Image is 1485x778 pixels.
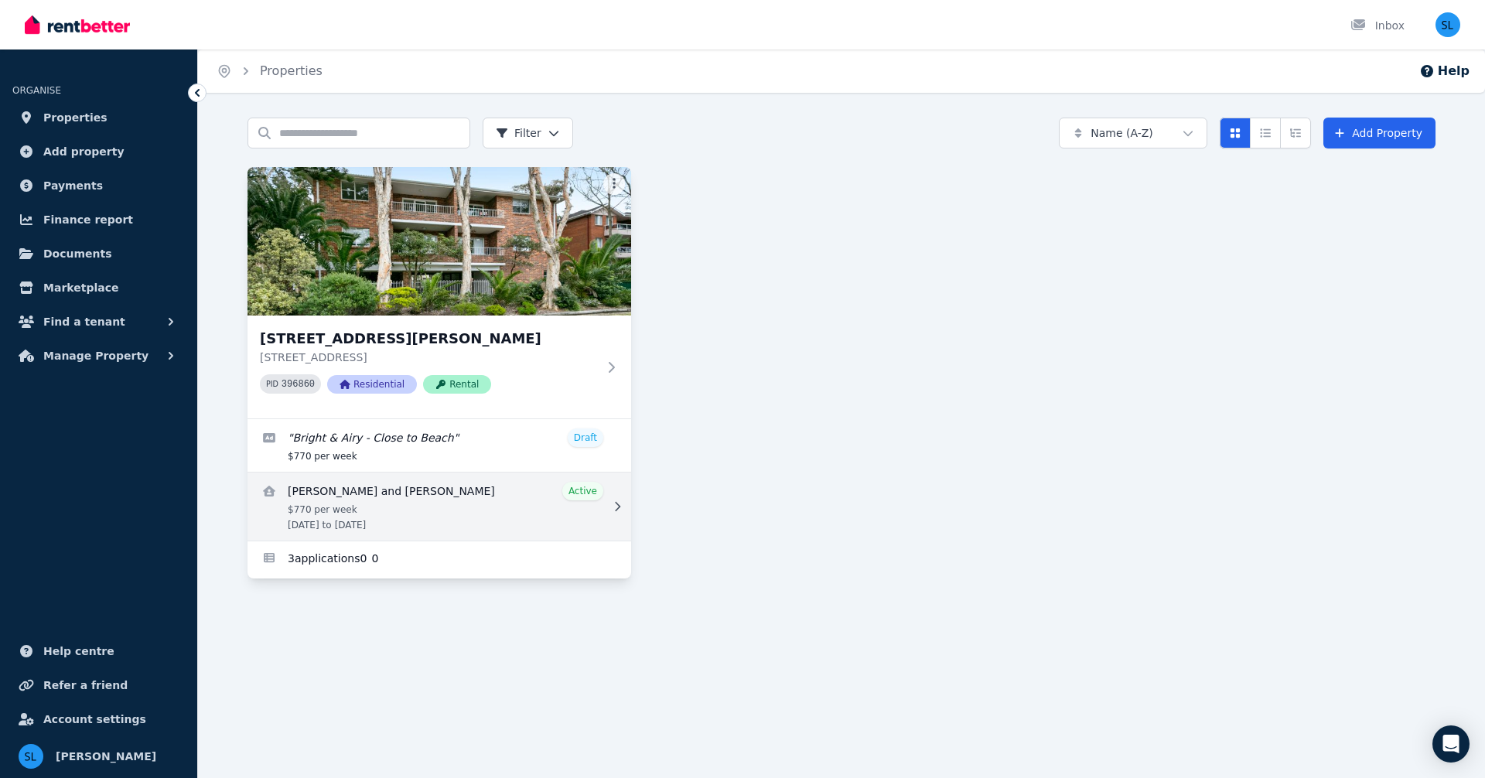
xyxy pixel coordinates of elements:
span: [PERSON_NAME] [56,747,156,766]
a: Help centre [12,636,185,667]
button: More options [603,173,625,195]
a: Refer a friend [12,670,185,701]
button: Card view [1220,118,1251,148]
span: Marketplace [43,278,118,297]
button: Help [1419,62,1470,80]
span: Residential [327,375,417,394]
span: Payments [43,176,103,195]
span: Manage Property [43,346,148,365]
button: Expanded list view [1280,118,1311,148]
img: RentBetter [25,13,130,36]
a: Unit 5, 77-79 Elouera Rd, Cronulla[STREET_ADDRESS][PERSON_NAME][STREET_ADDRESS]PID 396860Resident... [247,167,631,418]
img: Steve Langton [19,744,43,769]
a: Payments [12,170,185,201]
code: 396860 [282,379,315,390]
small: PID [266,380,278,388]
button: Compact list view [1250,118,1281,148]
a: Properties [260,63,323,78]
span: Refer a friend [43,676,128,694]
p: [STREET_ADDRESS] [260,350,597,365]
span: Name (A-Z) [1091,125,1153,141]
a: View details for Brooke Barclay and Phoebe Chambers [247,473,631,541]
img: Unit 5, 77-79 Elouera Rd, Cronulla [247,167,631,316]
a: Edit listing: Bright & Airy - Close to Beach [247,419,631,472]
button: Name (A-Z) [1059,118,1207,148]
button: Filter [483,118,573,148]
a: Finance report [12,204,185,235]
span: Find a tenant [43,312,125,331]
a: Account settings [12,704,185,735]
span: Account settings [43,710,146,729]
div: Open Intercom Messenger [1432,725,1470,763]
img: Steve Langton [1435,12,1460,37]
a: Add property [12,136,185,167]
span: Finance report [43,210,133,229]
h3: [STREET_ADDRESS][PERSON_NAME] [260,328,597,350]
nav: Breadcrumb [198,49,341,93]
span: ORGANISE [12,85,61,96]
span: Rental [423,375,491,394]
span: Add property [43,142,125,161]
span: Filter [496,125,541,141]
a: Add Property [1323,118,1435,148]
span: Help centre [43,642,114,660]
a: Marketplace [12,272,185,303]
span: Properties [43,108,108,127]
div: View options [1220,118,1311,148]
a: Properties [12,102,185,133]
a: Applications for Unit 5, 77-79 Elouera Rd, Cronulla [247,541,631,578]
button: Find a tenant [12,306,185,337]
div: Inbox [1350,18,1405,33]
button: Manage Property [12,340,185,371]
a: Documents [12,238,185,269]
span: Documents [43,244,112,263]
